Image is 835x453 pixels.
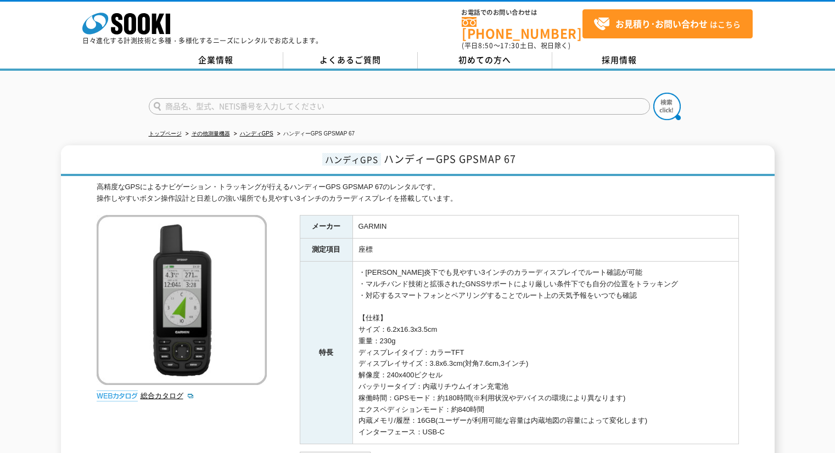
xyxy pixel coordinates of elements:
[478,41,494,50] span: 8:50
[593,16,741,32] span: はこちら
[615,17,708,30] strong: お見積り･お問い合わせ
[192,131,230,137] a: その他測量機器
[240,131,273,137] a: ハンディGPS
[149,131,182,137] a: トップページ
[97,215,267,385] img: ハンディーGPS GPSMAP 67
[352,262,738,444] td: ・[PERSON_NAME]炎下でも見やすい3インチのカラーディスプレイでルート確認が可能 ・マルチバンド技術と拡張されたGNSSサポートにより厳しい条件下でも自分の位置をトラッキング ・対応す...
[458,54,511,66] span: 初めての方へ
[462,41,570,50] span: (平日 ～ 土日、祝日除く)
[582,9,753,38] a: お見積り･お問い合わせはこちら
[149,52,283,69] a: 企業情報
[352,216,738,239] td: GARMIN
[462,9,582,16] span: お電話でのお問い合わせは
[300,262,352,444] th: 特長
[275,128,355,140] li: ハンディーGPS GPSMAP 67
[283,52,418,69] a: よくあるご質問
[352,239,738,262] td: 座標
[418,52,552,69] a: 初めての方へ
[462,17,582,39] a: [PHONE_NUMBER]
[82,37,323,44] p: 日々進化する計測技術と多種・多様化するニーズにレンタルでお応えします。
[141,392,194,400] a: 総合カタログ
[300,239,352,262] th: 測定項目
[97,390,138,401] img: webカタログ
[149,98,650,115] input: 商品名、型式、NETIS番号を入力してください
[552,52,687,69] a: 採用情報
[322,153,381,166] span: ハンディGPS
[500,41,520,50] span: 17:30
[97,182,739,205] div: 高精度なGPSによるナビゲーション・トラッキングが行えるハンディーGPS GPSMAP 67のレンタルです。 操作しやすいボタン操作設計と日差しの強い場所でも見やすい3インチのカラーディスプレイ...
[300,216,352,239] th: メーカー
[653,93,681,120] img: btn_search.png
[384,151,516,166] span: ハンディーGPS GPSMAP 67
